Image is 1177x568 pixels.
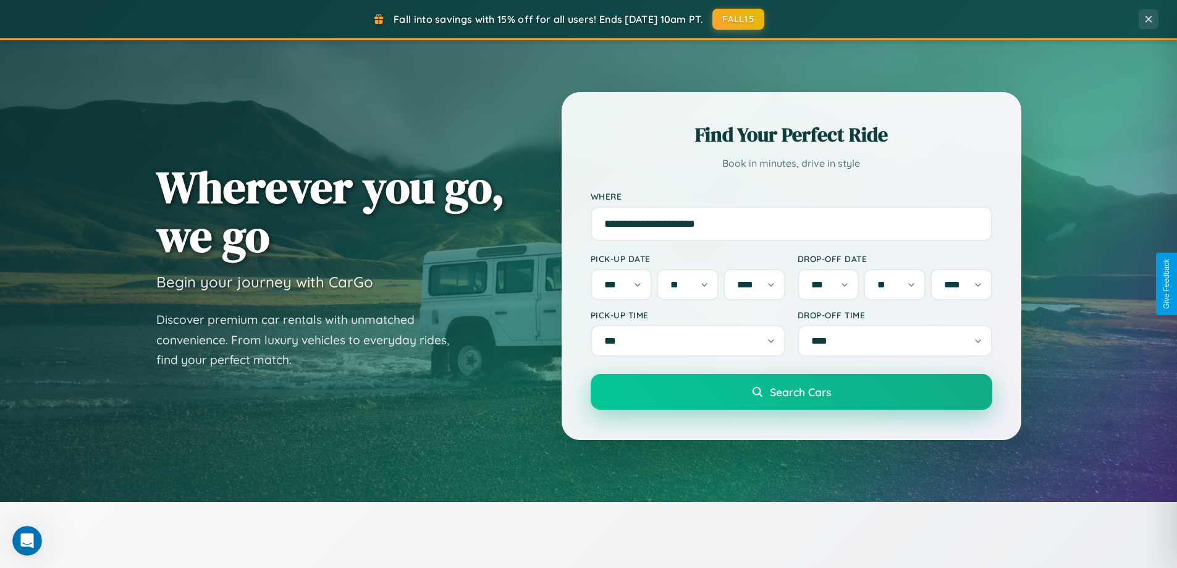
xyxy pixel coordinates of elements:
button: Search Cars [591,374,992,410]
button: FALL15 [712,9,764,30]
span: Search Cars [770,385,831,399]
iframe: Intercom live chat [12,526,42,556]
p: Book in minutes, drive in style [591,155,992,172]
label: Drop-off Time [798,310,992,320]
label: Pick-up Date [591,253,785,264]
label: Where [591,191,992,201]
span: Fall into savings with 15% off for all users! Ends [DATE] 10am PT. [394,13,703,25]
h3: Begin your journey with CarGo [156,273,373,291]
label: Pick-up Time [591,310,785,320]
h2: Find Your Perfect Ride [591,121,992,148]
div: Give Feedback [1162,259,1171,309]
p: Discover premium car rentals with unmatched convenience. From luxury vehicles to everyday rides, ... [156,310,465,370]
label: Drop-off Date [798,253,992,264]
h1: Wherever you go, we go [156,163,505,260]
